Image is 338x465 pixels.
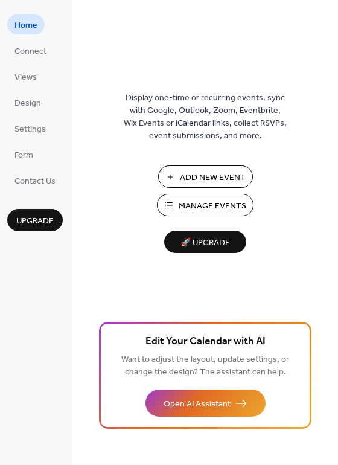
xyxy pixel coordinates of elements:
[145,333,266,350] span: Edit Your Calendar with AI
[7,92,48,112] a: Design
[7,14,45,34] a: Home
[180,172,246,184] span: Add New Event
[7,118,53,138] a: Settings
[14,97,41,110] span: Design
[7,209,63,231] button: Upgrade
[14,175,56,188] span: Contact Us
[171,235,239,251] span: 🚀 Upgrade
[121,351,289,380] span: Want to adjust the layout, update settings, or change the design? The assistant can help.
[164,398,231,411] span: Open AI Assistant
[7,66,44,86] a: Views
[145,390,266,417] button: Open AI Assistant
[179,200,246,213] span: Manage Events
[14,19,37,32] span: Home
[7,170,63,190] a: Contact Us
[14,149,33,162] span: Form
[14,123,46,136] span: Settings
[14,45,46,58] span: Connect
[164,231,246,253] button: 🚀 Upgrade
[7,40,54,60] a: Connect
[14,71,37,84] span: Views
[16,215,54,228] span: Upgrade
[157,194,253,216] button: Manage Events
[124,92,287,143] span: Display one-time or recurring events, sync with Google, Outlook, Zoom, Eventbrite, Wix Events or ...
[7,144,40,164] a: Form
[158,165,253,188] button: Add New Event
